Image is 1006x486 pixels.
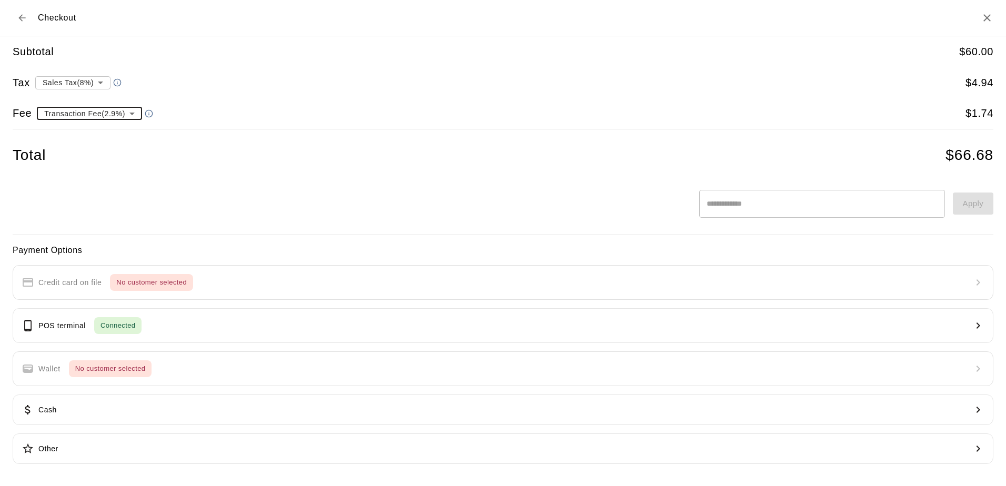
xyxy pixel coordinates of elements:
[945,146,993,165] h4: $ 66.68
[13,76,30,90] h5: Tax
[13,433,993,464] button: Other
[13,244,993,257] h6: Payment Options
[965,76,993,90] h5: $ 4.94
[965,106,993,120] h5: $ 1.74
[13,8,76,27] div: Checkout
[13,106,32,120] h5: Fee
[38,443,58,454] p: Other
[13,146,46,165] h4: Total
[13,8,32,27] button: Back to cart
[35,73,110,92] div: Sales Tax ( 8 %)
[13,45,54,59] h5: Subtotal
[13,394,993,425] button: Cash
[13,308,993,343] button: POS terminalConnected
[37,104,142,123] div: Transaction Fee ( 2.9 % )
[981,12,993,24] button: Close
[38,404,57,416] p: Cash
[959,45,993,59] h5: $ 60.00
[38,320,86,331] p: POS terminal
[94,320,142,332] span: Connected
